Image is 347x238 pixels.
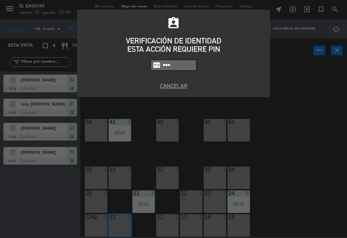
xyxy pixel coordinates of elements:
i: assignment_ind [167,16,180,30]
i: fiber_pin [153,61,161,69]
button: Cancelar [82,82,265,90]
div: ESTA ACCIÓN REQUIERE PIN [82,45,265,53]
input: 1234 [162,61,194,69]
div: VERIFICACIÓN DE IDENTIDAD [82,37,265,45]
